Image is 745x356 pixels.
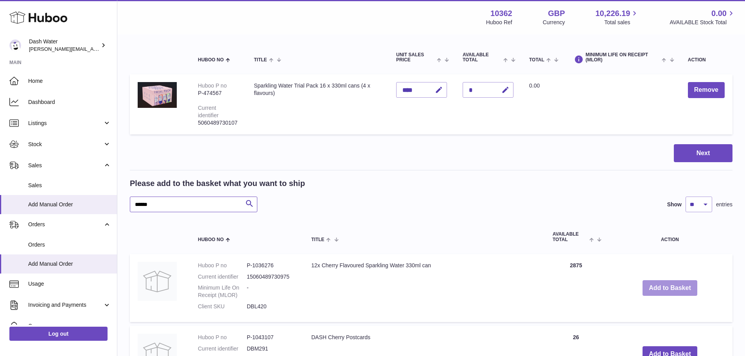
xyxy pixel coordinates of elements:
span: Orders [28,241,111,249]
button: Next [674,144,732,163]
strong: GBP [548,8,565,19]
span: Dashboard [28,98,111,106]
strong: 10362 [490,8,512,19]
dd: DBM291 [247,345,296,352]
span: Minimum Life On Receipt (MLOR) [585,52,660,63]
span: Sales [28,162,103,169]
span: Title [254,57,267,63]
dd: P-1036276 [247,262,296,269]
img: 12x Cherry Flavoured Sparkling Water 330ml can [138,262,177,301]
span: 10,226.19 [595,8,630,19]
div: P-474567 [198,89,238,97]
dt: Minimum Life On Receipt (MLOR) [198,284,247,299]
dd: P-1043107 [247,334,296,341]
button: Remove [688,82,725,98]
dd: DBL420 [247,303,296,310]
span: Cases [28,322,111,330]
span: [PERSON_NAME][EMAIL_ADDRESS][DOMAIN_NAME] [29,46,157,52]
span: Sales [28,182,111,189]
span: Home [28,77,111,85]
span: Total sales [604,19,639,26]
img: james@dash-water.com [9,39,21,51]
td: Sparkling Water Trial Pack 16 x 330ml cans (4 x flavours) [246,74,388,134]
span: 0.00 [711,8,727,19]
span: 0.00 [529,82,540,89]
span: Add Manual Order [28,201,111,208]
span: Invoicing and Payments [28,301,103,309]
span: Total [529,57,544,63]
label: Show [667,201,682,208]
span: Unit Sales Price [396,52,435,63]
div: Huboo Ref [486,19,512,26]
dt: Client SKU [198,303,247,310]
dt: Huboo P no [198,262,247,269]
img: Sparkling Water Trial Pack 16 x 330ml cans (4 x flavours) [138,82,177,108]
dd: - [247,284,296,299]
span: Huboo no [198,57,224,63]
td: 2875 [545,254,607,322]
dt: Current identifier [198,345,247,352]
dt: Huboo P no [198,334,247,341]
div: 5060489730107 [198,119,238,127]
span: Usage [28,280,111,288]
span: entries [716,201,732,208]
dt: Current identifier [198,273,247,281]
a: 10,226.19 Total sales [595,8,639,26]
td: 12x Cherry Flavoured Sparkling Water 330ml can [303,254,545,322]
a: Log out [9,327,108,341]
span: Listings [28,120,103,127]
div: Action [688,57,725,63]
div: Current identifier [198,105,219,118]
div: Currency [543,19,565,26]
span: Title [311,237,324,242]
button: Add to Basket [643,280,697,296]
a: 0.00 AVAILABLE Stock Total [670,8,736,26]
span: AVAILABLE Stock Total [670,19,736,26]
span: AVAILABLE Total [463,52,501,63]
span: Add Manual Order [28,260,111,268]
div: Dash Water [29,38,99,53]
dd: 15060489730975 [247,273,296,281]
span: Orders [28,221,103,228]
div: Huboo P no [198,82,227,89]
span: Stock [28,141,103,148]
th: Action [607,224,732,250]
span: AVAILABLE Total [553,232,587,242]
h2: Please add to the basket what you want to ship [130,178,305,189]
span: Huboo no [198,237,224,242]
